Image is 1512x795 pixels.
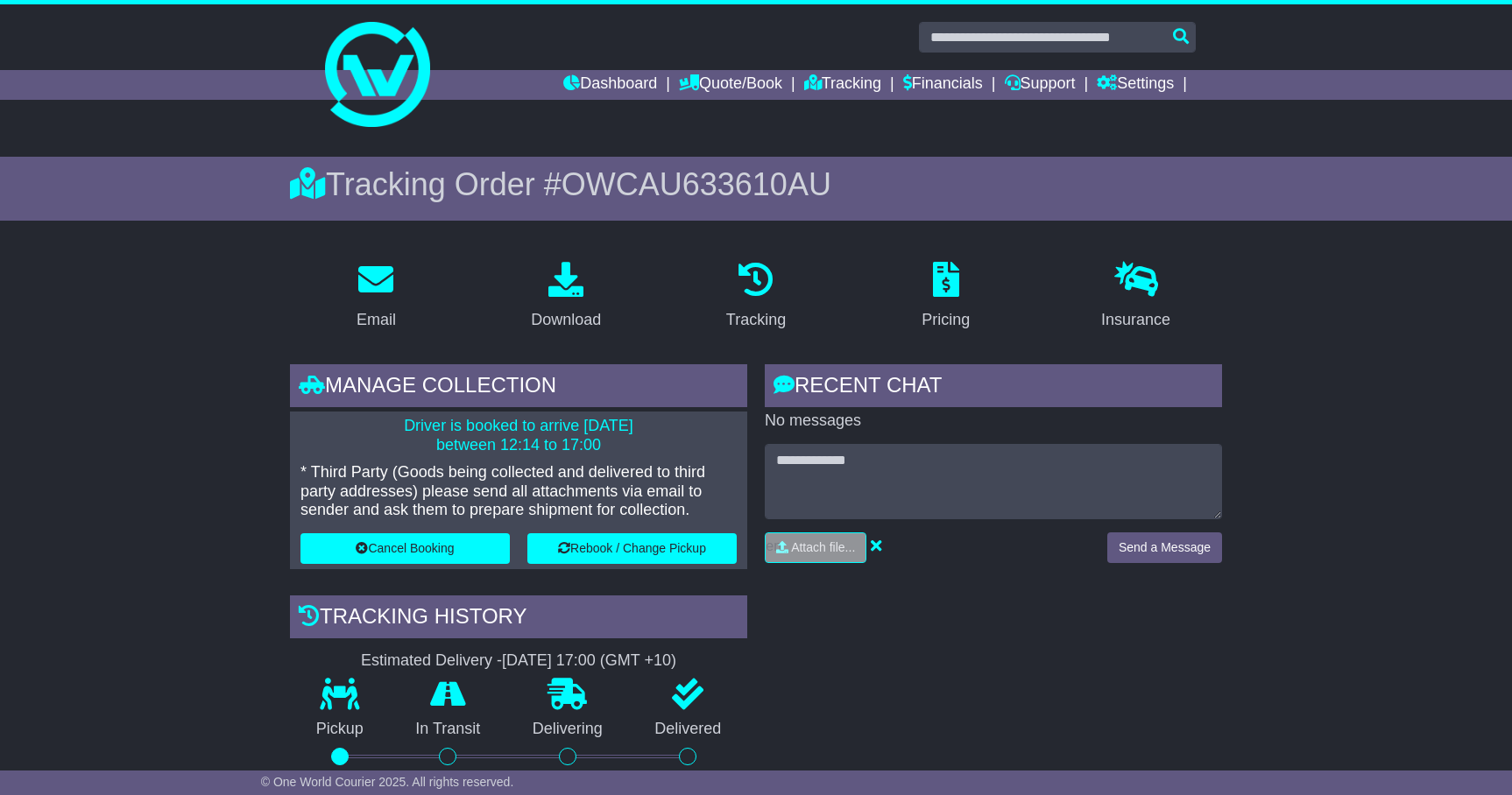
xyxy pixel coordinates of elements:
[1101,308,1170,332] div: Insurance
[1005,70,1076,100] a: Support
[506,720,629,739] p: Delivering
[390,720,507,739] p: In Transit
[290,720,390,739] p: Pickup
[290,595,747,643] div: Tracking history
[290,651,747,671] div: Estimated Delivery -
[922,308,970,332] div: Pricing
[726,308,786,332] div: Tracking
[531,308,601,332] div: Download
[261,775,514,789] span: © One World Courier 2025. All rights reserved.
[562,166,831,202] span: OWCAU633610AU
[679,70,782,100] a: Quote/Book
[804,70,881,100] a: Tracking
[527,533,737,564] button: Rebook / Change Pickup
[765,364,1222,412] div: RECENT CHAT
[1107,532,1222,563] button: Send a Message
[357,308,396,332] div: Email
[519,256,612,338] a: Download
[765,412,1222,431] p: No messages
[290,364,747,412] div: Manage collection
[300,533,510,564] button: Cancel Booking
[903,70,983,100] a: Financials
[345,256,407,338] a: Email
[300,463,737,520] p: * Third Party (Goods being collected and delivered to third party addresses) please send all atta...
[715,256,797,338] a: Tracking
[300,417,737,454] p: Driver is booked to arrive [DATE] between 12:14 to 17:00
[910,256,981,338] a: Pricing
[502,651,676,671] div: [DATE] 17:00 (GMT +10)
[629,720,748,739] p: Delivered
[290,165,1222,203] div: Tracking Order #
[563,70,657,100] a: Dashboard
[1097,70,1174,100] a: Settings
[1090,256,1182,338] a: Insurance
